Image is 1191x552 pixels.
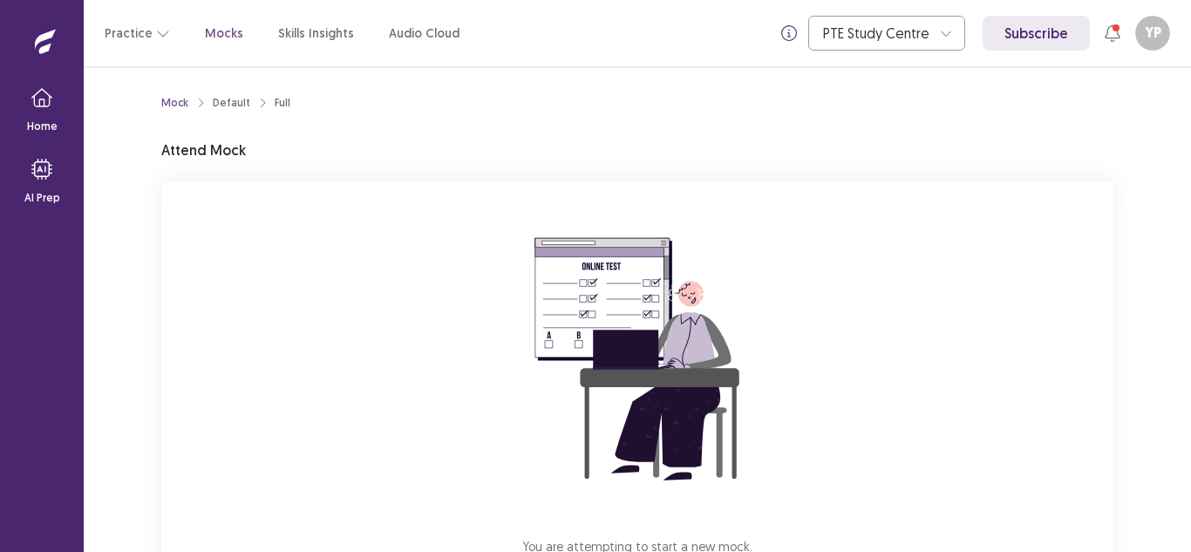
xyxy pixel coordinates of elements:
[105,17,170,49] button: Practice
[1135,16,1170,51] button: YP
[213,95,250,111] div: Default
[27,119,58,134] p: Home
[205,24,243,43] a: Mocks
[161,140,246,160] p: Attend Mock
[24,190,60,206] p: AI Prep
[278,24,354,43] a: Skills Insights
[823,17,931,50] div: PTE Study Centre
[389,24,459,43] a: Audio Cloud
[161,95,290,111] nav: breadcrumb
[983,16,1090,51] a: Subscribe
[275,95,290,111] div: Full
[161,95,188,111] a: Mock
[773,17,805,49] button: info
[480,202,794,516] img: attend-mock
